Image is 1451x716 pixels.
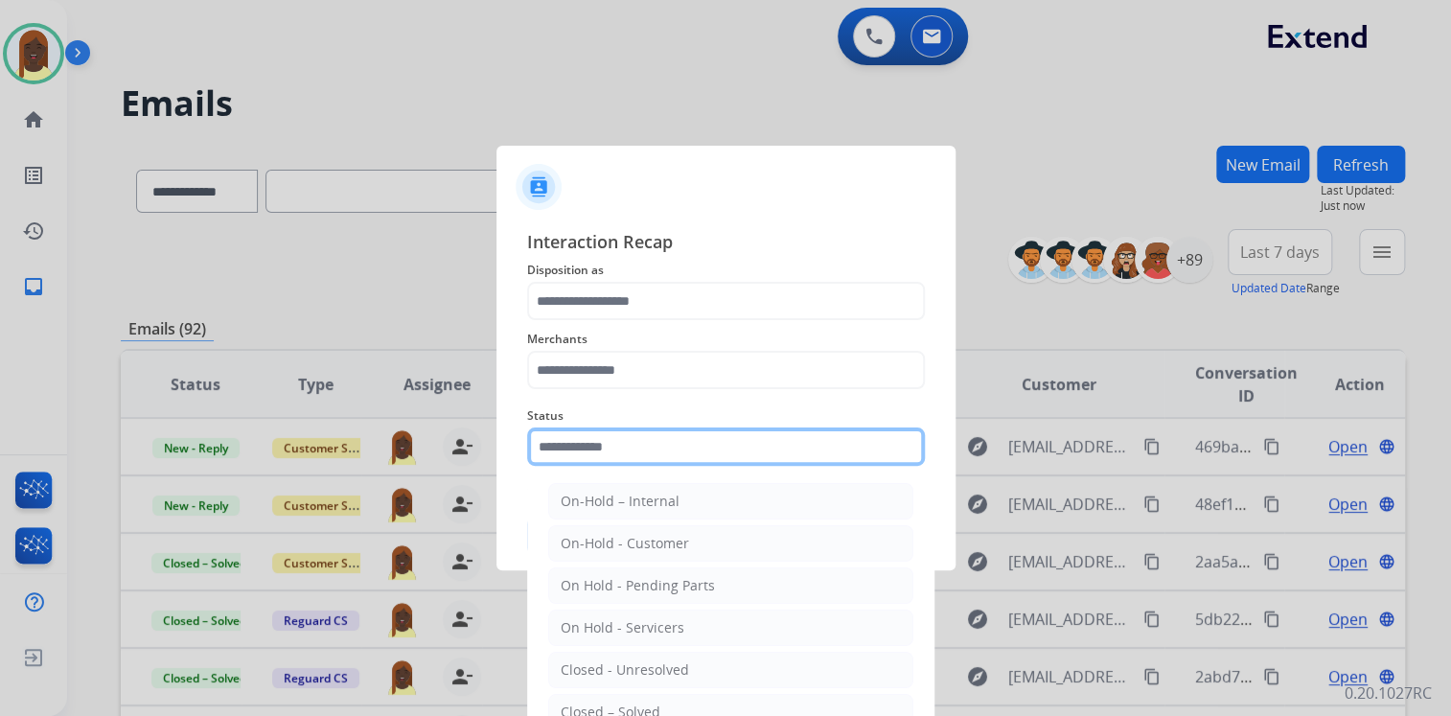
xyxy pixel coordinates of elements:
p: 0.20.1027RC [1345,681,1432,704]
span: Merchants [527,328,925,351]
span: Interaction Recap [527,228,925,259]
div: On Hold - Servicers [561,618,684,637]
img: contactIcon [516,164,562,210]
div: On-Hold - Customer [561,534,689,553]
span: Status [527,404,925,427]
div: On Hold - Pending Parts [561,576,715,595]
div: On-Hold – Internal [561,492,679,511]
span: Disposition as [527,259,925,282]
div: Closed - Unresolved [561,660,689,680]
